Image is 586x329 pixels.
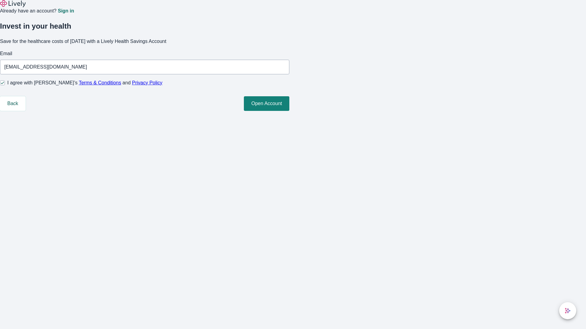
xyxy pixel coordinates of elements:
a: Terms & Conditions [79,80,121,85]
a: Privacy Policy [132,80,163,85]
svg: Lively AI Assistant [565,308,571,314]
a: Sign in [58,9,74,13]
span: I agree with [PERSON_NAME]’s and [7,79,162,87]
button: Open Account [244,96,289,111]
button: chat [559,302,576,319]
